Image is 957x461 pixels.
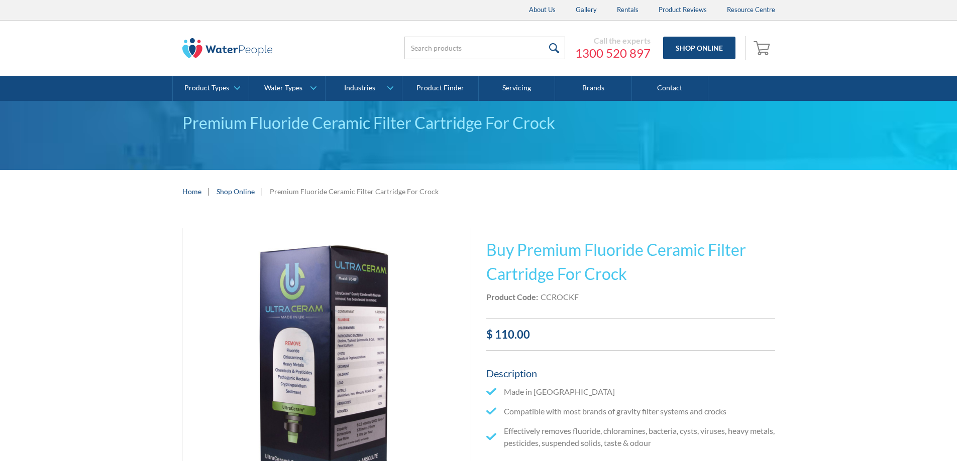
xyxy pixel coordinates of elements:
[486,386,775,398] li: Made in [GEOGRAPHIC_DATA]
[182,38,273,58] img: The Water People
[326,76,401,101] a: Industries
[173,76,249,101] a: Product Types
[184,84,229,92] div: Product Types
[182,186,201,197] a: Home
[575,36,651,46] div: Call the experts
[402,76,479,101] a: Product Finder
[249,76,325,101] a: Water Types
[555,76,631,101] a: Brands
[479,76,555,101] a: Servicing
[206,185,211,197] div: |
[575,46,651,61] a: 1300 520 897
[344,84,375,92] div: Industries
[182,111,775,135] div: Premium Fluoride Ceramic Filter Cartridge For Crock
[404,37,565,59] input: Search products
[486,405,775,417] li: Compatible with most brands of gravity filter systems and crocks
[217,186,255,197] a: Shop Online
[486,366,775,381] h5: Description
[751,36,775,60] a: Open cart
[486,425,775,449] li: Effectively removes fluoride, chloramines, bacteria, cysts, viruses, heavy metals, pesticides, su...
[260,185,265,197] div: |
[857,411,957,461] iframe: podium webchat widget bubble
[486,326,775,343] div: $ 110.00
[264,84,302,92] div: Water Types
[486,292,538,301] strong: Product Code:
[632,76,708,101] a: Contact
[541,291,579,303] div: CCROCKF
[663,37,735,59] a: Shop Online
[754,40,773,56] img: shopping cart
[270,186,439,197] div: Premium Fluoride Ceramic Filter Cartridge For Crock
[486,238,775,286] h1: Buy Premium Fluoride Ceramic Filter Cartridge For Crock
